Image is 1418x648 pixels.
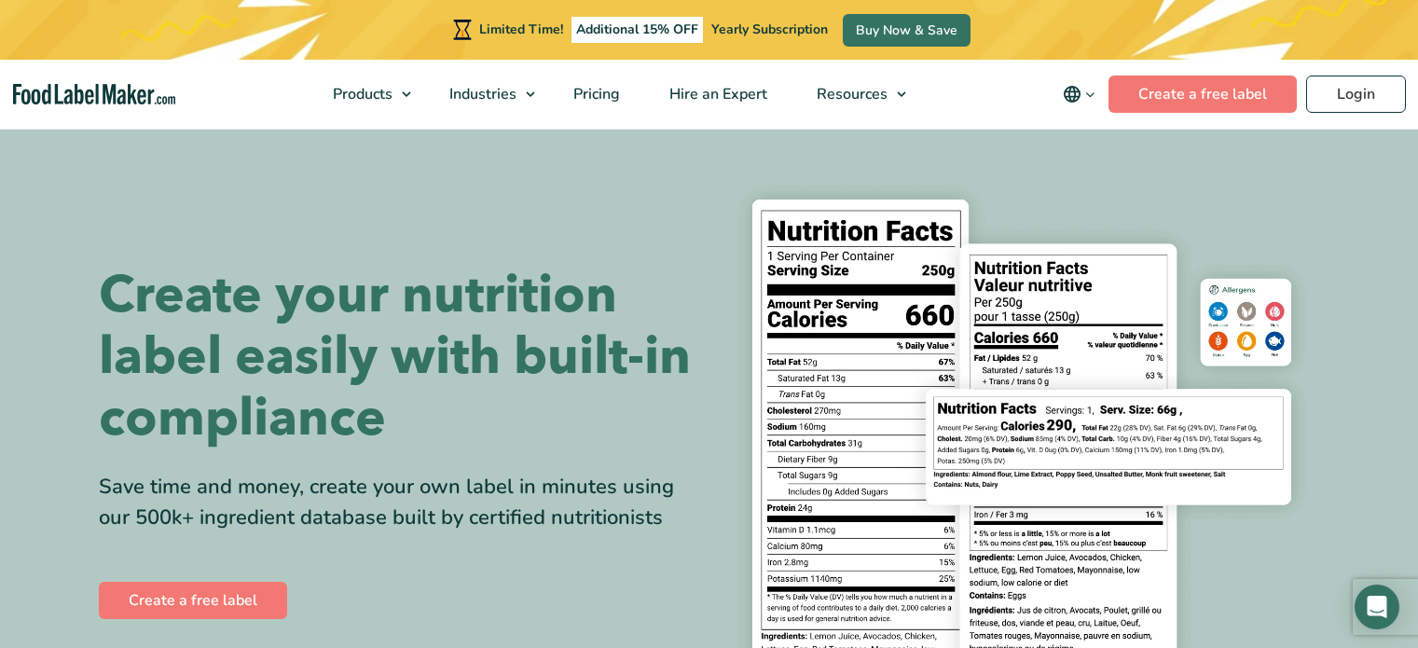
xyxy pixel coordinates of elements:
[327,84,394,104] span: Products
[479,21,563,38] span: Limited Time!
[99,582,287,619] a: Create a free label
[843,14,971,47] a: Buy Now & Save
[425,60,544,129] a: Industries
[99,265,695,449] h1: Create your nutrition label easily with built-in compliance
[549,60,640,129] a: Pricing
[792,60,916,129] a: Resources
[1355,585,1399,629] div: Open Intercom Messenger
[1306,76,1406,113] a: Login
[571,17,703,43] span: Additional 15% OFF
[711,21,828,38] span: Yearly Subscription
[568,84,622,104] span: Pricing
[309,60,420,129] a: Products
[645,60,788,129] a: Hire an Expert
[811,84,889,104] span: Resources
[99,472,695,533] div: Save time and money, create your own label in minutes using our 500k+ ingredient database built b...
[444,84,518,104] span: Industries
[664,84,769,104] span: Hire an Expert
[1108,76,1297,113] a: Create a free label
